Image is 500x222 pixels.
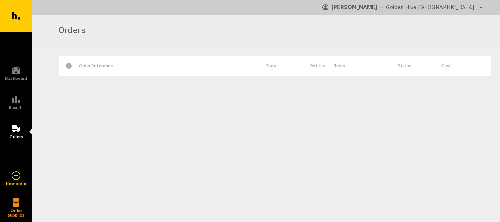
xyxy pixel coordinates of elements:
span: — Golden Hive [GEOGRAPHIC_DATA] [379,4,474,11]
h1: Orders [59,24,482,37]
strong: [PERSON_NAME] [331,4,377,11]
h5: Order supplies [5,208,27,217]
h5: Dashboard [5,76,27,80]
div: Order Reference [79,56,266,76]
div: Status [398,56,441,76]
div: Cost [441,56,471,76]
h5: Results [9,105,24,110]
div: Date [266,56,310,76]
div: Tests [334,56,398,76]
h5: Orders [10,135,23,139]
h5: New order [6,181,26,186]
div: Pottles [310,56,334,76]
button: [PERSON_NAME] — Golden Hive [GEOGRAPHIC_DATA] [322,1,485,13]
